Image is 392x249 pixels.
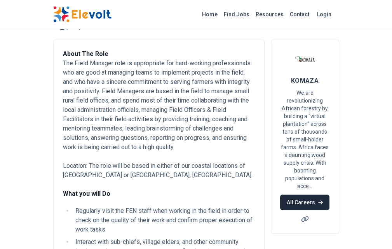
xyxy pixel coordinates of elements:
[63,49,255,199] p: The Field Manager role is appropriate for hard-working professionals who are good at managing tea...
[63,190,110,197] strong: What you will Do
[280,195,329,210] a: All Careers
[253,8,287,21] a: Resources
[82,25,99,30] p: - closed
[312,7,336,22] a: Login
[287,8,312,21] a: Contact
[221,8,253,21] a: Find Jobs
[353,212,392,249] iframe: Chat Widget
[63,50,108,57] strong: About The Role
[291,77,319,84] span: KOMAZA
[280,89,329,190] p: We are revolutionizing African forestry by building a “virtual plantation" across tens of thousan...
[295,49,315,69] img: KOMAZA
[199,8,221,21] a: Home
[53,6,112,23] img: Elevolt
[66,25,80,30] span: [DATE]
[73,206,255,234] li: Regularly visit the FEN staff when working in the field in order to check on the quality of their...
